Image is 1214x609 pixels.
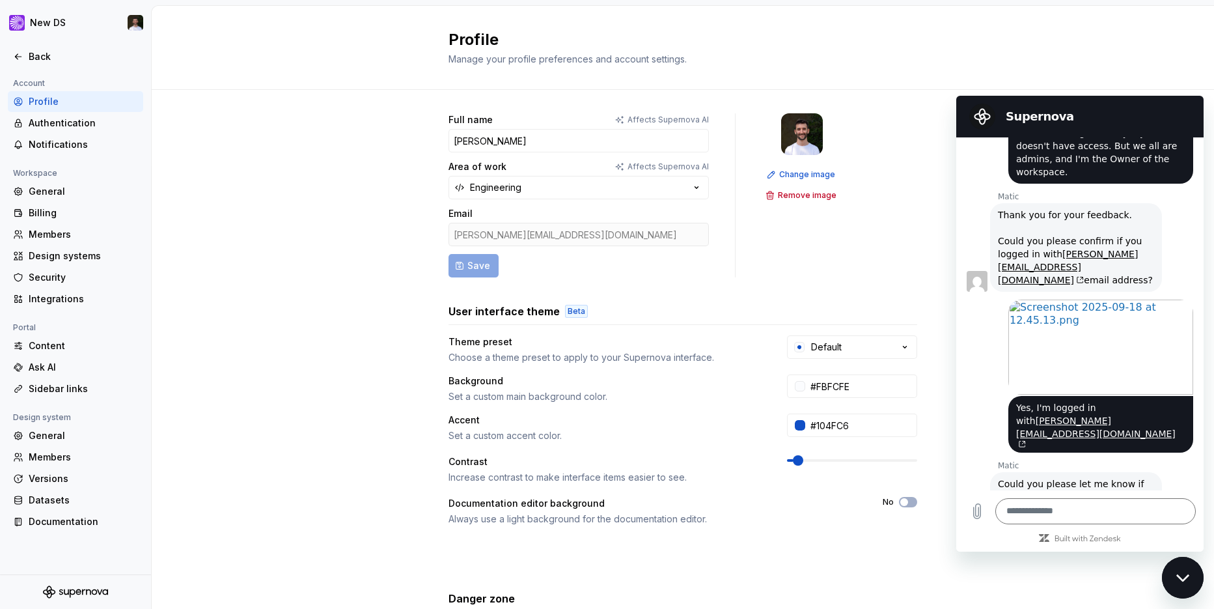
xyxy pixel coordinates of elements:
[448,29,902,50] h2: Profile
[30,16,66,29] div: New DS
[448,351,764,364] div: Choose a theme preset to apply to your Supernova interface.
[8,378,143,399] a: Sidebar links
[8,511,143,532] a: Documentation
[29,382,138,395] div: Sidebar links
[29,206,138,220] div: Billing
[29,429,138,442] div: General
[448,53,687,64] span: Manage your profile preferences and account settings.
[8,403,34,429] button: Upload file
[778,190,836,201] span: Remove image
[763,165,841,184] button: Change image
[448,455,764,468] div: Contrast
[8,320,41,335] div: Portal
[29,95,138,108] div: Profile
[805,414,917,437] input: #104FC6
[29,185,138,198] div: General
[29,292,138,305] div: Integrations
[448,429,764,442] div: Set a custom accent color.
[448,390,764,403] div: Set a custom main background color.
[448,160,506,173] label: Area of work
[8,76,50,91] div: Account
[9,15,25,31] img: ea0f8e8f-8665-44dd-b89f-33495d2eb5f1.png
[8,134,143,155] a: Notifications
[811,341,842,354] div: Default
[628,162,709,172] p: Affects Supernova AI
[29,472,138,485] div: Versions
[8,113,143,134] a: Authentication
[470,181,521,194] div: Engineering
[29,515,138,528] div: Documentation
[787,335,917,359] button: Default
[8,335,143,356] a: Content
[8,357,143,378] a: Ask AI
[29,249,138,262] div: Design systems
[628,115,709,125] p: Affects Supernova AI
[956,96,1204,552] iframe: Messaging window
[29,228,138,241] div: Members
[8,91,143,112] a: Profile
[8,468,143,489] a: Versions
[29,451,138,464] div: Members
[8,490,143,511] a: Datasets
[448,207,473,220] label: Email
[29,494,138,507] div: Datasets
[8,165,62,181] div: Workspace
[8,203,143,223] a: Billing
[565,305,588,318] div: Beta
[29,339,138,352] div: Content
[448,414,764,427] div: Accent
[29,50,138,63] div: Back
[43,586,108,599] svg: Supernova Logo
[8,246,143,266] a: Design systems
[29,271,138,284] div: Security
[128,15,143,31] img: Tomas
[3,8,148,37] button: New DSTomas
[448,375,764,388] div: Background
[883,497,894,507] label: No
[448,304,560,319] h3: User interface theme
[762,186,842,205] button: Remove image
[8,267,143,288] a: Security
[448,335,764,348] div: Theme preset
[42,382,198,473] div: Could you please let me know if you're able to click on oyur image in top-left corner in Portal, ...
[8,425,143,446] a: General
[29,117,138,130] div: Authentication
[8,46,143,67] a: Back
[448,513,859,526] div: Always use a light background for the documentation editor.
[8,289,143,309] a: Integrations
[805,375,917,398] input: #FFFFFF
[448,471,764,484] div: Increase contrast to make interface items easier to see.
[8,447,143,468] a: Members
[98,440,165,448] a: Built with Zendesk: Visit the Zendesk website in a new tab
[1162,557,1204,599] iframe: Button to launch messaging window, conversation in progress
[448,113,493,126] label: Full name
[29,138,138,151] div: Notifications
[448,591,515,606] h3: Danger zone
[8,224,143,245] a: Members
[779,169,835,180] span: Change image
[448,497,859,510] div: Documentation editor background
[8,181,143,202] a: General
[8,410,76,425] div: Design system
[781,113,823,155] img: Tomas
[29,361,138,374] div: Ask AI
